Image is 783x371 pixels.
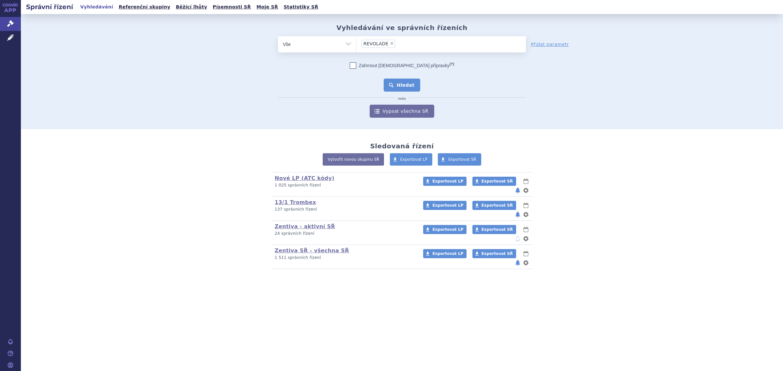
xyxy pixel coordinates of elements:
[275,255,415,260] p: 1 511 správních řízení
[117,3,172,11] a: Referenční skupiny
[390,153,433,166] a: Exportovat LP
[523,186,529,194] button: nastavení
[482,179,513,184] span: Exportovat SŘ
[390,41,394,45] span: ×
[450,62,454,66] abbr: (?)
[523,201,529,209] button: lhůty
[370,105,434,118] a: Vypsat všechna SŘ
[275,223,335,230] a: Zentiva - aktivní SŘ
[531,41,569,48] a: Přidat parametr
[523,250,529,258] button: lhůty
[275,183,415,188] p: 1 025 správních řízení
[397,39,401,48] input: REVOLADE
[448,157,476,162] span: Exportovat SŘ
[336,24,468,32] h2: Vyhledávání ve správních řízeních
[472,177,516,186] a: Exportovat SŘ
[514,235,521,243] button: notifikace
[472,201,516,210] a: Exportovat SŘ
[523,177,529,185] button: lhůty
[482,203,513,208] span: Exportovat SŘ
[21,2,78,11] h2: Správní řízení
[472,225,516,234] a: Exportovat SŘ
[323,153,384,166] a: Vytvořit novou skupinu SŘ
[438,153,481,166] a: Exportovat SŘ
[423,249,467,258] a: Exportovat LP
[523,226,529,233] button: lhůty
[423,201,467,210] a: Exportovat LP
[523,259,529,267] button: nastavení
[423,177,467,186] a: Exportovat LP
[254,3,280,11] a: Moje SŘ
[275,231,415,236] p: 24 správních řízení
[211,3,253,11] a: Písemnosti SŘ
[78,3,115,11] a: Vyhledávání
[395,97,409,101] i: nebo
[432,251,463,256] span: Exportovat LP
[472,249,516,258] a: Exportovat SŘ
[282,3,320,11] a: Statistiky SŘ
[400,157,428,162] span: Exportovat LP
[275,207,415,212] p: 137 správních řízení
[275,175,334,181] a: Nové LP (ATC kódy)
[514,186,521,194] button: notifikace
[370,142,434,150] h2: Sledovaná řízení
[384,79,421,92] button: Hledat
[350,62,454,69] label: Zahrnout [DEMOGRAPHIC_DATA] přípravky
[423,225,467,234] a: Exportovat LP
[432,179,463,184] span: Exportovat LP
[523,235,529,243] button: nastavení
[363,41,388,46] span: REVOLADE
[432,227,463,232] span: Exportovat LP
[432,203,463,208] span: Exportovat LP
[514,259,521,267] button: notifikace
[514,211,521,218] button: notifikace
[482,251,513,256] span: Exportovat SŘ
[482,227,513,232] span: Exportovat SŘ
[174,3,209,11] a: Běžící lhůty
[275,247,349,254] a: Zentiva SŘ - všechna SŘ
[275,199,316,205] a: 13/1 Trombex
[523,211,529,218] button: nastavení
